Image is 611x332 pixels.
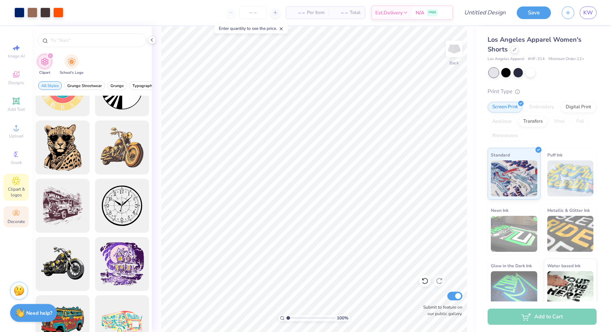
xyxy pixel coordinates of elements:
[60,54,83,76] button: filter button
[8,106,25,112] span: Add Text
[488,131,522,141] div: Rhinestones
[4,186,29,198] span: Clipart & logos
[583,9,593,17] span: KW
[132,83,154,88] span: Typography
[60,54,83,76] div: filter for School's Logo
[447,42,461,56] img: Back
[488,102,522,113] div: Screen Print
[8,80,24,86] span: Designs
[68,58,76,66] img: School's Logo Image
[41,83,59,88] span: All Styles
[107,81,127,90] button: filter button
[50,37,142,44] input: Try "Stars"
[547,151,562,159] span: Puff Ink
[129,81,158,90] button: filter button
[549,116,570,127] div: Vinyl
[67,83,102,88] span: Grunge Streetwear
[491,206,508,214] span: Neon Ink
[239,6,267,19] input: – –
[491,262,532,269] span: Glow in the Dark Ink
[39,70,50,76] span: Clipart
[547,262,580,269] span: Water based Ink
[488,116,516,127] div: Applique
[416,9,424,17] span: N/A
[9,133,23,139] span: Upload
[528,56,545,62] span: # HF-314
[26,310,52,317] strong: Need help?
[488,56,524,62] span: Los Angeles Apparel
[488,87,597,96] div: Print Type
[491,216,537,252] img: Neon Ink
[491,271,537,307] img: Glow in the Dark Ink
[449,60,459,66] div: Back
[547,206,590,214] span: Metallic & Glitter Ink
[337,315,348,321] span: 100 %
[37,54,52,76] div: filter for Clipart
[491,151,510,159] span: Standard
[290,9,305,17] span: – –
[8,219,25,224] span: Decorate
[350,9,361,17] span: Total
[38,81,62,90] button: filter button
[37,54,52,76] button: filter button
[572,116,589,127] div: Foil
[488,35,581,54] span: Los Angeles Apparel Women's Shorts
[307,9,325,17] span: Per Item
[375,9,403,17] span: Est. Delivery
[491,160,537,196] img: Standard
[561,102,596,113] div: Digital Print
[548,56,584,62] span: Minimum Order: 12 +
[519,116,547,127] div: Transfers
[333,9,348,17] span: – –
[41,58,49,66] img: Clipart Image
[517,6,551,19] button: Save
[429,10,436,15] span: FREE
[110,83,124,88] span: Grunge
[215,23,288,33] div: Enter quantity to see the price.
[547,160,594,196] img: Puff Ink
[458,5,511,20] input: Untitled Design
[547,271,594,307] img: Water based Ink
[547,216,594,252] img: Metallic & Glitter Ink
[60,70,83,76] span: School's Logo
[525,102,559,113] div: Embroidery
[11,160,22,165] span: Greek
[8,53,25,59] span: Image AI
[580,6,597,19] a: KW
[419,304,462,317] label: Submit to feature on our public gallery.
[64,81,105,90] button: filter button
